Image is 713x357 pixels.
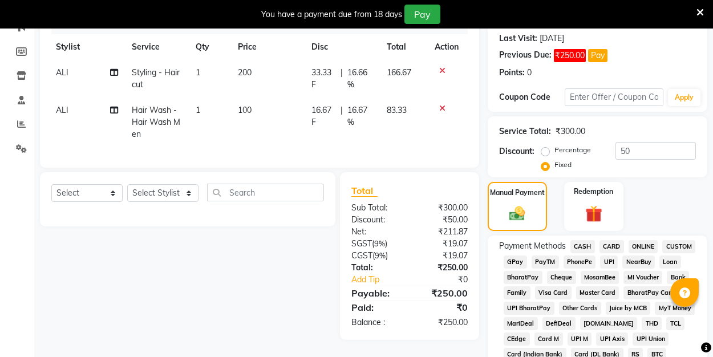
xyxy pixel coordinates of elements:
[606,302,651,315] span: Juice by MCB
[556,125,585,137] div: ₹300.00
[499,240,566,252] span: Payment Methods
[499,67,525,79] div: Points:
[527,67,532,79] div: 0
[410,214,476,226] div: ₹50.00
[132,67,180,90] span: Styling - Haircut
[132,105,180,139] span: Hair Wash - Hair Wash Men
[642,317,662,330] span: THD
[504,302,554,315] span: UPI BharatPay
[56,105,68,115] span: ALI
[428,34,465,60] th: Action
[410,262,476,274] div: ₹250.00
[207,184,324,201] input: Search
[380,34,428,60] th: Total
[547,271,576,284] span: Cheque
[596,332,628,346] span: UPI Axis
[504,286,530,299] span: Family
[623,286,678,299] span: BharatPay Card
[499,145,534,157] div: Discount:
[343,214,410,226] div: Discount:
[343,274,420,286] a: Add Tip
[554,49,586,62] span: ₹250.00
[622,255,655,269] span: NearBuy
[125,34,189,60] th: Service
[343,262,410,274] div: Total:
[49,34,125,60] th: Stylist
[410,238,476,250] div: ₹19.07
[668,89,700,106] button: Apply
[666,317,684,330] span: TCL
[568,332,592,346] span: UPI M
[343,250,410,262] div: ( )
[534,332,563,346] span: Card M
[374,239,385,248] span: 9%
[421,274,476,286] div: ₹0
[504,332,530,346] span: CEdge
[375,251,386,260] span: 9%
[662,240,695,253] span: CUSTOM
[238,67,252,78] span: 200
[623,271,662,284] span: MI Voucher
[351,250,372,261] span: CGST
[504,271,542,284] span: BharatPay
[410,250,476,262] div: ₹19.07
[570,240,595,253] span: CASH
[574,186,613,197] label: Redemption
[535,286,572,299] span: Visa Card
[499,91,565,103] div: Coupon Code
[387,67,411,78] span: 166.67
[580,317,638,330] span: [DOMAIN_NAME]
[542,317,576,330] span: DefiDeal
[343,202,410,214] div: Sub Total:
[564,255,596,269] span: PhonePe
[343,238,410,250] div: ( )
[559,302,601,315] span: Other Cards
[490,188,545,198] label: Manual Payment
[633,332,669,346] span: UPI Union
[56,67,68,78] span: ALI
[305,34,380,60] th: Disc
[196,105,200,115] span: 1
[499,125,551,137] div: Service Total:
[387,105,407,115] span: 83.33
[410,202,476,214] div: ₹300.00
[341,67,343,91] span: |
[659,255,681,269] span: Loan
[629,240,658,253] span: ONLINE
[588,49,607,62] button: Pay
[410,301,476,314] div: ₹0
[343,301,410,314] div: Paid:
[581,271,619,284] span: MosamBee
[238,105,252,115] span: 100
[343,286,410,300] div: Payable:
[504,255,527,269] span: GPay
[343,226,410,238] div: Net:
[554,160,572,170] label: Fixed
[311,67,335,91] span: 33.33 F
[504,317,538,330] span: MariDeal
[341,104,343,128] span: |
[189,34,231,60] th: Qty
[351,238,372,249] span: SGST
[599,240,624,253] span: CARD
[311,104,335,128] span: 16.67 F
[347,104,374,128] span: 16.67 %
[565,88,663,106] input: Enter Offer / Coupon Code
[499,49,552,62] div: Previous Due:
[580,204,607,225] img: _gift.svg
[540,33,564,44] div: [DATE]
[554,145,591,155] label: Percentage
[667,271,689,284] span: Bank
[196,67,200,78] span: 1
[347,67,374,91] span: 16.66 %
[343,317,410,328] div: Balance :
[261,9,402,21] div: You have a payment due from 18 days
[404,5,440,24] button: Pay
[410,286,476,300] div: ₹250.00
[576,286,619,299] span: Master Card
[504,205,530,223] img: _cash.svg
[410,317,476,328] div: ₹250.00
[655,302,695,315] span: MyT Money
[351,185,378,197] span: Total
[600,255,618,269] span: UPI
